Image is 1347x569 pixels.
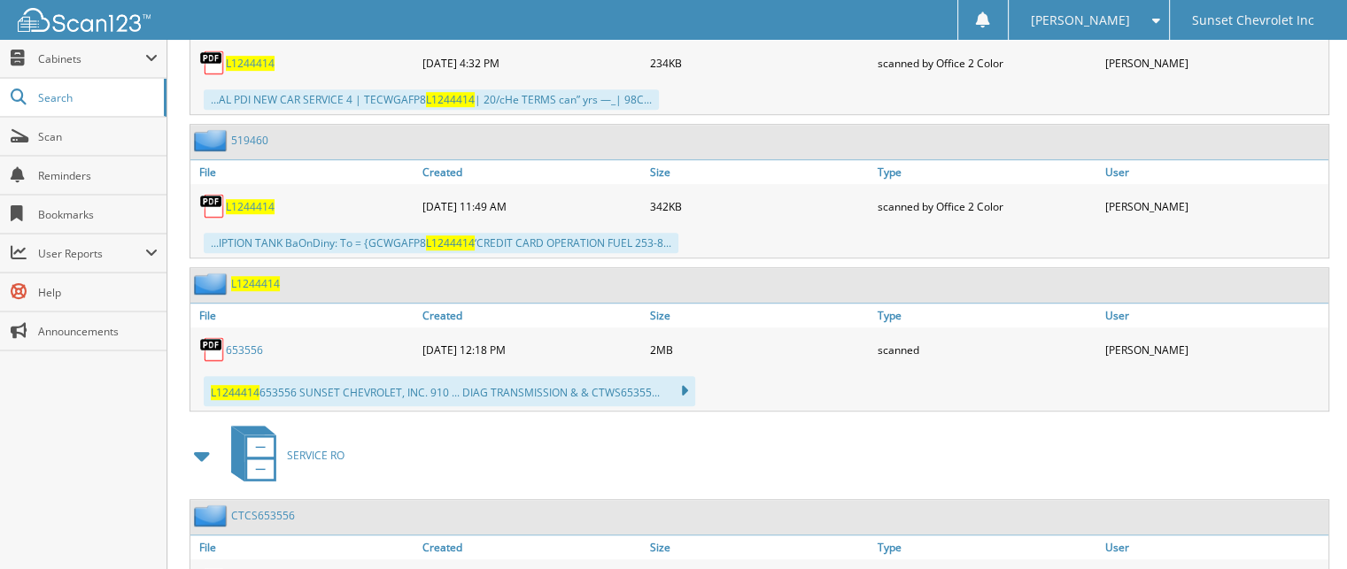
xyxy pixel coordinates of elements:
[190,535,418,559] a: File
[204,376,695,406] div: 653556 SUNSET CHEVROLET, INC. 910 ... DIAG TRANSMISSION & & CTWS65355...
[190,160,418,184] a: File
[426,92,475,107] span: L1244414
[646,160,873,184] a: Size
[646,332,873,367] div: 2MB
[1101,188,1328,224] div: [PERSON_NAME]
[38,207,158,222] span: Bookmarks
[1101,45,1328,81] div: [PERSON_NAME]
[1101,160,1328,184] a: User
[204,233,678,253] div: ...IPTION TANK BaOnDiny: To = {GCWGAFP8 ‘CREDIT CARD OPERATION FUEL 253-8...
[646,45,873,81] div: 234KB
[426,235,475,250] span: L1244414
[873,304,1101,327] a: Type
[226,199,275,214] a: L1244414
[646,188,873,224] div: 342KB
[1101,535,1328,559] a: User
[1101,304,1328,327] a: User
[194,504,231,527] img: folder2.png
[231,276,280,291] a: L1244414
[873,188,1101,224] div: scanned by Office 2 Color
[418,304,646,327] a: Created
[873,45,1101,81] div: scanned by Office 2 Color
[1031,15,1130,26] span: [PERSON_NAME]
[38,246,145,261] span: User Reports
[226,56,275,71] a: L1244414
[18,8,151,32] img: scan123-logo-white.svg
[418,45,646,81] div: [DATE] 4:32 PM
[231,508,295,523] a: CTCS653556
[873,332,1101,367] div: scanned
[418,160,646,184] a: Created
[199,193,226,219] img: PDF.png
[194,273,231,295] img: folder2.png
[1192,15,1314,26] span: Sunset Chevrolet Inc
[231,133,268,148] a: 519460
[199,336,226,363] img: PDF.png
[211,385,259,400] span: L1244414
[199,50,226,76] img: PDF.png
[287,448,344,463] span: SERVICE RO
[646,304,873,327] a: Size
[418,535,646,559] a: Created
[418,332,646,367] div: [DATE] 12:18 PM
[38,51,145,66] span: Cabinets
[38,90,155,105] span: Search
[646,535,873,559] a: Size
[226,342,263,358] a: 653556
[873,160,1101,184] a: Type
[190,304,418,327] a: File
[194,129,231,151] img: folder2.png
[38,129,158,144] span: Scan
[418,188,646,224] div: [DATE] 11:49 AM
[873,535,1101,559] a: Type
[38,324,158,339] span: Announcements
[38,168,158,183] span: Reminders
[1101,332,1328,367] div: [PERSON_NAME]
[1258,484,1347,569] iframe: Chat Widget
[221,420,344,490] a: SERVICE RO
[38,285,158,300] span: Help
[204,89,659,110] div: ...AL PDI NEW CAR SERVICE 4 | TECWGAFP8 | 20/cHe TERMS can” yrs —_| 98C...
